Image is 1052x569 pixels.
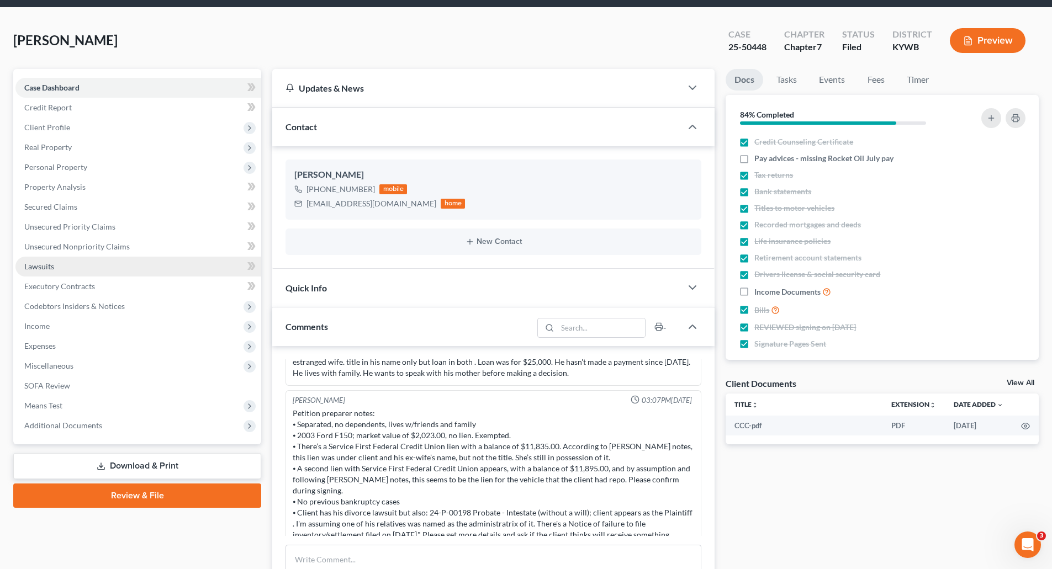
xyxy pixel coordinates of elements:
span: Unsecured Priority Claims [24,222,115,231]
span: Case Dashboard [24,83,80,92]
span: Contact [286,121,317,132]
span: Comments [286,321,328,332]
input: Search... [558,318,646,337]
a: Extensionunfold_more [891,400,936,408]
div: 25-50448 [728,41,766,54]
div: [PERSON_NAME] [293,395,345,406]
span: Executory Contracts [24,281,95,291]
span: 03:07PM[DATE] [642,395,692,406]
span: Tax returns [754,169,793,180]
a: SOFA Review [15,376,261,396]
a: Titleunfold_more [734,400,758,408]
span: Drivers license & social security card [754,269,880,280]
span: Income [24,321,50,331]
div: Case [728,28,766,41]
i: unfold_more [929,402,936,408]
a: Tasks [768,69,806,91]
span: REVIEWED signing on [DATE] [754,322,856,333]
span: Signature Pages Sent [754,338,826,349]
span: Life insurance policies [754,236,831,247]
span: Pay advices - missing Rocket Oil July pay [754,153,894,164]
span: Additional Documents [24,421,102,430]
iframe: Intercom live chat [1014,531,1041,558]
a: Property Analysis [15,177,261,197]
span: Lawsuits [24,262,54,271]
a: Docs [726,69,763,91]
span: Codebtors Insiders & Notices [24,301,125,311]
a: Case Dashboard [15,78,261,98]
a: Timer [898,69,938,91]
div: [EMAIL_ADDRESS][DOMAIN_NAME] [306,198,436,209]
a: Unsecured Priority Claims [15,217,261,237]
span: Miscellaneous [24,361,73,370]
a: Fees [858,69,894,91]
div: [PERSON_NAME] [294,168,692,182]
span: Means Test [24,401,62,410]
span: Quick Info [286,283,327,293]
span: 3 [1037,531,1046,540]
div: Filed [842,41,875,54]
div: Updates & News [286,82,668,94]
span: Secured Claims [24,202,77,211]
div: Chapter [784,28,824,41]
td: PDF [882,416,945,435]
span: Unsecured Nonpriority Claims [24,242,130,251]
span: Personal Property [24,162,87,172]
span: Expenses [24,341,56,350]
span: Retirement account statements [754,252,861,263]
div: mobile [379,184,407,194]
div: District [892,28,932,41]
span: Client Profile [24,123,70,132]
span: Property Analysis [24,182,86,192]
span: [PERSON_NAME] [13,32,118,48]
a: Secured Claims [15,197,261,217]
td: [DATE] [945,416,1012,435]
span: 7 [817,41,822,52]
a: Executory Contracts [15,276,261,296]
span: Credit Report [24,103,72,112]
div: Client Documents [726,377,796,389]
a: Download & Print [13,453,261,479]
a: Events [810,69,854,91]
span: Recorded mortgages and deeds [754,219,861,230]
div: Status [842,28,875,41]
div: KYWB [892,41,932,54]
div: Chapter [784,41,824,54]
span: Real Property [24,142,72,152]
span: Bills [754,305,769,316]
a: View All [1007,379,1034,387]
a: Lawsuits [15,257,261,276]
span: Bank statements [754,186,811,197]
a: Credit Report [15,98,261,118]
div: Petition preparer notes: ⦁ Separated, no dependents, lives w/friends and family ⦁ 2003 Ford F150;... [293,408,694,540]
a: Review & File [13,483,261,508]
a: Unsecured Nonpriority Claims [15,237,261,257]
i: unfold_more [752,402,758,408]
span: Titles to motor vehicles [754,203,834,214]
i: expand_more [997,402,1003,408]
td: CCC-pdf [726,416,882,435]
strong: 84% Completed [740,110,794,119]
span: Income Documents [754,286,821,297]
a: Date Added expand_more [954,400,1003,408]
button: New Contact [294,237,692,246]
div: home [441,199,465,209]
button: Preview [950,28,1025,53]
span: Credit Counseling Certificate [754,136,853,147]
span: SOFA Review [24,381,70,390]
div: [PHONE_NUMBER] [306,184,375,195]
